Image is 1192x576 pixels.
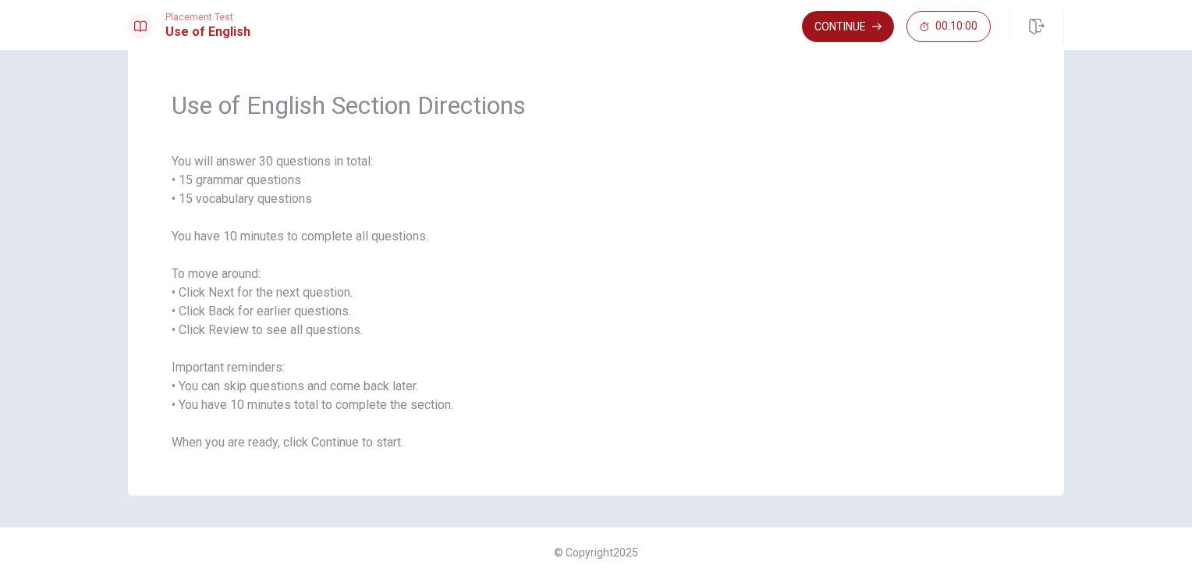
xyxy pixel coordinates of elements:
span: © Copyright 2025 [554,546,638,559]
h1: Use of English [165,23,250,41]
button: Continue [802,11,894,42]
span: Placement Test [165,12,250,23]
span: Use of English Section Directions [172,90,1020,121]
span: 00:10:00 [935,20,977,33]
button: 00:10:00 [906,11,991,42]
span: You will answer 30 questions in total: • 15 grammar questions • 15 vocabulary questions You have ... [172,152,1020,452]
